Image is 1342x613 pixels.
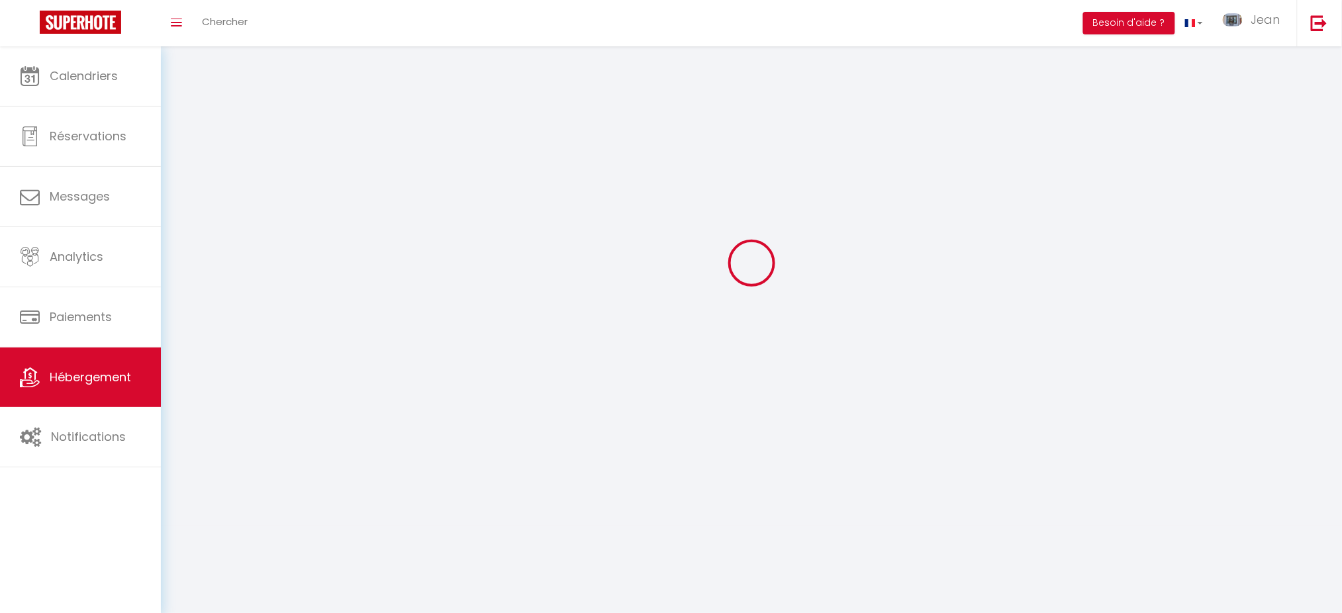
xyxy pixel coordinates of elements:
img: logout [1311,15,1327,31]
span: Hébergement [50,369,131,385]
button: Besoin d'aide ? [1083,12,1175,34]
span: Chercher [202,15,248,28]
span: Analytics [50,248,103,265]
span: Paiements [50,308,112,325]
span: Calendriers [50,68,118,84]
img: Super Booking [40,11,121,34]
span: Jean [1251,11,1280,28]
span: Réservations [50,128,126,144]
img: ... [1223,13,1243,26]
span: Notifications [51,428,126,445]
span: Messages [50,188,110,205]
